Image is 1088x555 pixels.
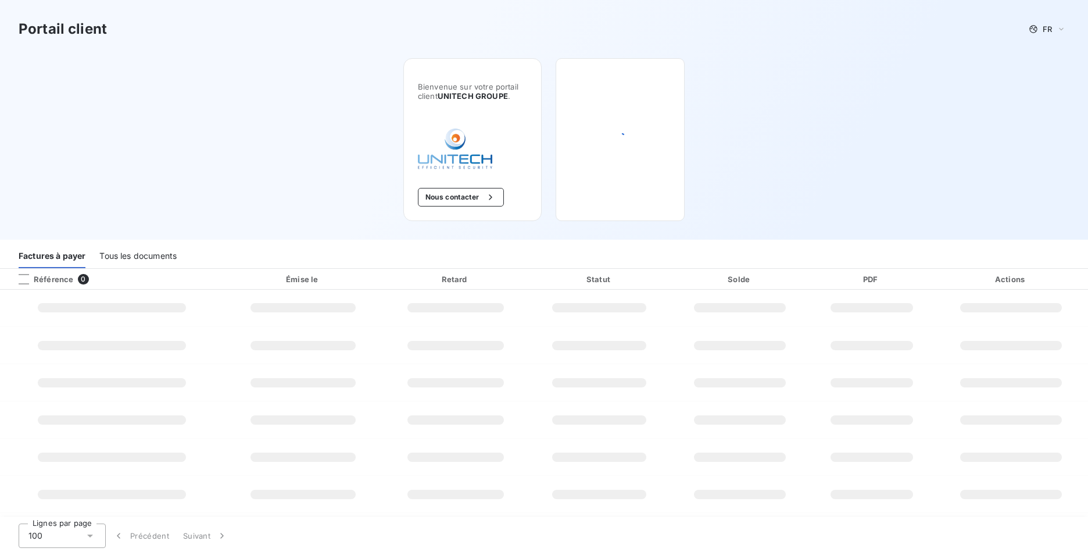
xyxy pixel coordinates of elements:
[418,82,527,101] span: Bienvenue sur votre portail client .
[673,273,807,285] div: Solde
[438,91,508,101] span: UNITECH GROUPE
[812,273,932,285] div: PDF
[106,524,176,548] button: Précédent
[418,188,504,207] button: Nous contacter
[418,129,492,169] img: Company logo
[19,244,85,268] div: Factures à payer
[9,274,73,284] div: Référence
[385,273,526,285] div: Retard
[99,244,177,268] div: Tous les documents
[531,273,668,285] div: Statut
[19,19,107,40] h3: Portail client
[936,273,1086,285] div: Actions
[28,530,42,542] span: 100
[78,274,88,284] span: 0
[176,524,235,548] button: Suivant
[1043,24,1052,34] span: FR
[226,273,380,285] div: Émise le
